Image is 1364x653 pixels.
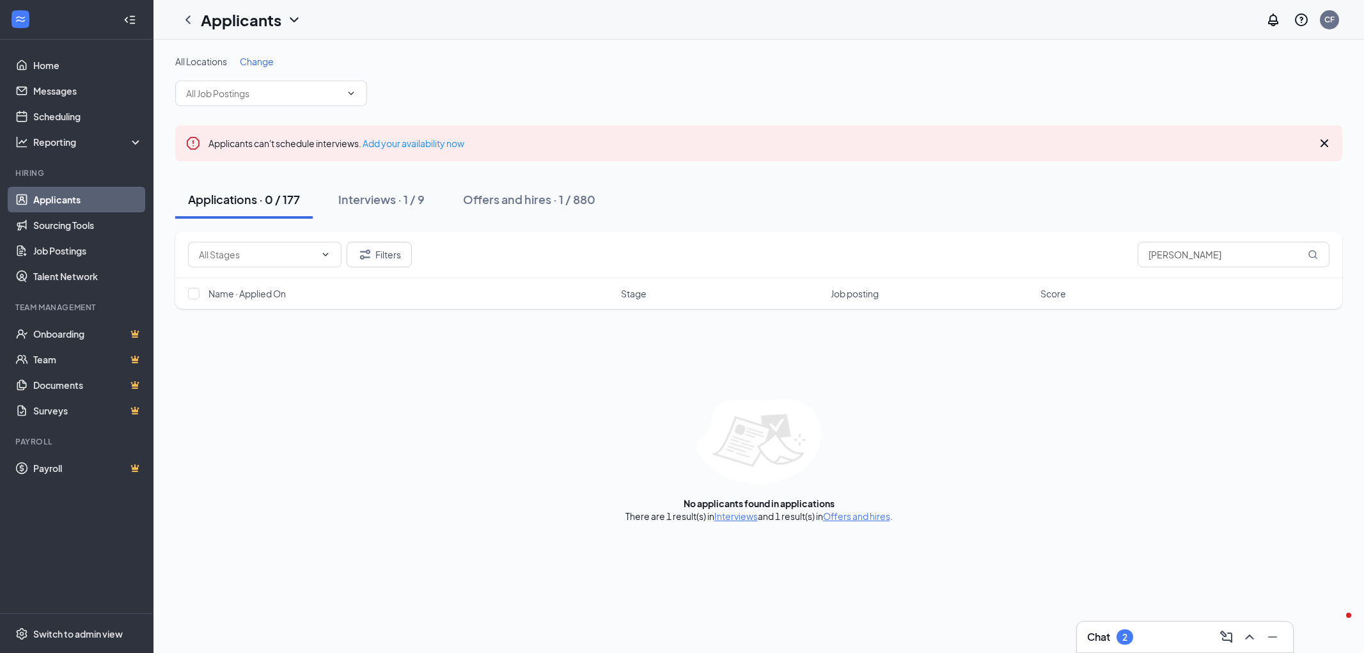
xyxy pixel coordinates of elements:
div: Offers and hires · 1 / 880 [463,191,595,207]
span: Change [240,56,274,67]
div: Payroll [15,436,140,447]
span: Score [1040,287,1066,300]
a: Applicants [33,187,143,212]
svg: WorkstreamLogo [14,13,27,26]
div: 2 [1122,632,1127,643]
input: Search in applications [1138,242,1329,267]
button: ComposeMessage [1216,627,1237,647]
a: DocumentsCrown [33,372,143,398]
h3: Chat [1087,630,1110,644]
a: Interviews [714,510,758,522]
svg: Notifications [1266,12,1281,28]
svg: ChevronDown [286,12,302,28]
svg: ChevronLeft [180,12,196,28]
div: There are 1 result(s) in and 1 result(s) in . [625,510,893,523]
img: empty-state [696,398,821,484]
div: Reporting [33,136,143,148]
span: Stage [621,287,647,300]
div: Interviews · 1 / 9 [338,191,425,207]
a: OnboardingCrown [33,321,143,347]
svg: Settings [15,627,28,640]
span: All Locations [175,56,227,67]
a: Sourcing Tools [33,212,143,238]
span: Job posting [831,287,879,300]
a: SurveysCrown [33,398,143,423]
svg: Error [185,136,201,151]
a: Offers and hires [823,510,890,522]
iframe: Intercom live chat [1321,610,1351,640]
svg: ComposeMessage [1219,629,1234,645]
div: No applicants found in applications [684,497,835,510]
input: All Stages [199,248,315,262]
svg: ChevronDown [320,249,331,260]
svg: Cross [1317,136,1332,151]
a: Add your availability now [363,138,464,149]
svg: Collapse [123,13,136,26]
div: Team Management [15,302,140,313]
svg: MagnifyingGlass [1308,249,1318,260]
div: Applications · 0 / 177 [188,191,300,207]
svg: Analysis [15,136,28,148]
svg: Minimize [1265,629,1280,645]
a: Job Postings [33,238,143,264]
div: CF [1324,14,1335,25]
div: Hiring [15,168,140,178]
div: Switch to admin view [33,627,123,640]
a: Scheduling [33,104,143,129]
button: ChevronUp [1239,627,1260,647]
span: Name · Applied On [208,287,286,300]
button: Minimize [1262,627,1283,647]
a: Talent Network [33,264,143,289]
svg: Filter [357,247,373,262]
a: TeamCrown [33,347,143,372]
a: Home [33,52,143,78]
svg: QuestionInfo [1294,12,1309,28]
span: Applicants can't schedule interviews. [208,138,464,149]
h1: Applicants [201,9,281,31]
a: PayrollCrown [33,455,143,481]
button: Filter Filters [347,242,412,267]
svg: ChevronUp [1242,629,1257,645]
a: Messages [33,78,143,104]
input: All Job Postings [186,86,341,100]
svg: ChevronDown [346,88,356,98]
